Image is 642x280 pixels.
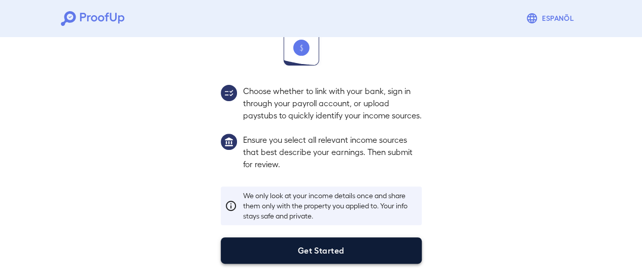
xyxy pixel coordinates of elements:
[221,134,237,150] img: group1.svg
[243,85,422,121] p: Choose whether to link with your bank, sign in through your payroll account, or upload paystubs t...
[243,134,422,170] p: Ensure you select all relevant income sources that best describe your earnings. Then submit for r...
[243,191,418,221] p: We only look at your income details once and share them only with the property you applied to. Yo...
[522,8,581,28] button: Espanõl
[221,237,422,264] button: Get Started
[221,85,237,101] img: group2.svg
